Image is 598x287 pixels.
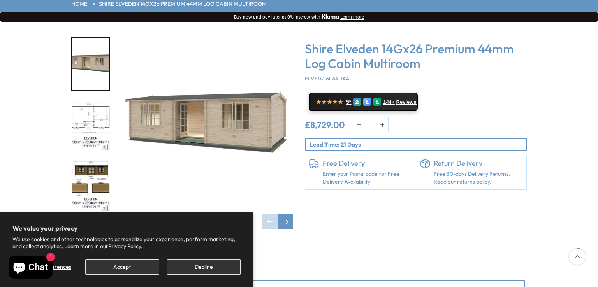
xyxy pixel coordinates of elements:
[108,243,142,250] a: Privacy Policy.
[305,41,527,71] h3: Shire Elveden 14Gx26 Premium 44mm Log Cabin Multiroom
[396,99,417,105] span: Reviews
[373,98,381,106] div: R
[118,37,293,229] div: 1 / 10
[85,259,159,275] button: Accept
[71,159,110,212] div: 3 / 10
[72,38,109,90] img: Elveden_4190x7890_white_open_0100_53fdd14a-01da-474c-ae94-e4b3860414c8_200x200.jpg
[383,99,394,105] span: 144+
[353,98,361,106] div: G
[323,159,412,168] h6: Free Delivery
[305,121,345,129] ins: £8,729.00
[323,170,412,185] a: Enter your Postal code for Free Delivery Availability
[278,214,293,229] div: Next slide
[12,224,241,232] h2: We value your privacy
[6,255,55,281] inbox-online-store-chat: Shopify online store chat
[72,99,109,151] img: Elveden4190x789014x2644mmMFTPLAN_40677167-342d-438a-b30c-ffbc9aefab87_200x200.jpg
[167,259,241,275] button: Decline
[434,159,523,168] h6: Return Delivery
[316,98,343,106] span: ★★★★★
[363,98,371,106] div: E
[309,93,418,111] a: ★★★★★ 5* G E R 144+ Reviews
[434,170,523,185] p: Free 30-days Delivery Returns, Read our returns policy.
[71,98,110,152] div: 2 / 10
[305,75,350,82] span: ELVE1426L44-1AA
[12,236,241,250] p: We use cookies and other technologies to personalize your experience, perform marketing, and coll...
[71,37,110,91] div: 1 / 10
[99,0,267,8] a: Shire Elveden 14Gx26 Premium 44mm Log Cabin Multiroom
[262,214,278,229] div: Previous slide
[72,160,109,212] img: Elveden4190x789014x2644mmMFTLINE_05ef15f3-8f2d-43f2-bb02-09e9d57abccb_200x200.jpg
[71,0,87,8] a: HOME
[310,140,526,149] p: Lead Time: 21 Days
[118,37,293,212] img: Shire Elveden 14Gx26 Premium Log Cabin Multiroom - Best Shed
